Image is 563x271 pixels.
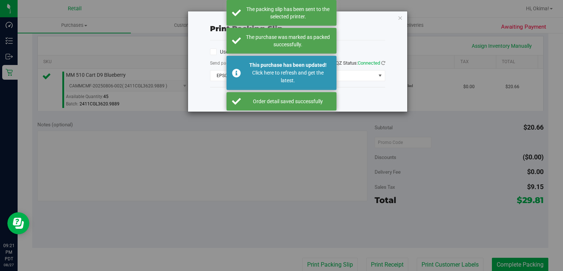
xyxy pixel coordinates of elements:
[245,6,331,20] div: The packing slip has been sent to the selected printer.
[358,60,380,66] span: Connected
[210,71,376,81] span: EPSON TM-T88VI Receipt
[210,24,283,33] span: Print packing-slip
[245,33,331,48] div: The purchase was marked as packed successfully.
[245,69,331,84] div: Click here to refresh and get the latest.
[336,60,385,66] span: QZ Status:
[210,48,266,56] label: Use network devices
[375,71,384,81] span: select
[210,60,251,66] label: Send packing-slip to:
[245,98,331,105] div: Order detail saved successfully
[7,212,29,234] iframe: Resource center
[245,61,331,69] div: This purchase has been updated!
